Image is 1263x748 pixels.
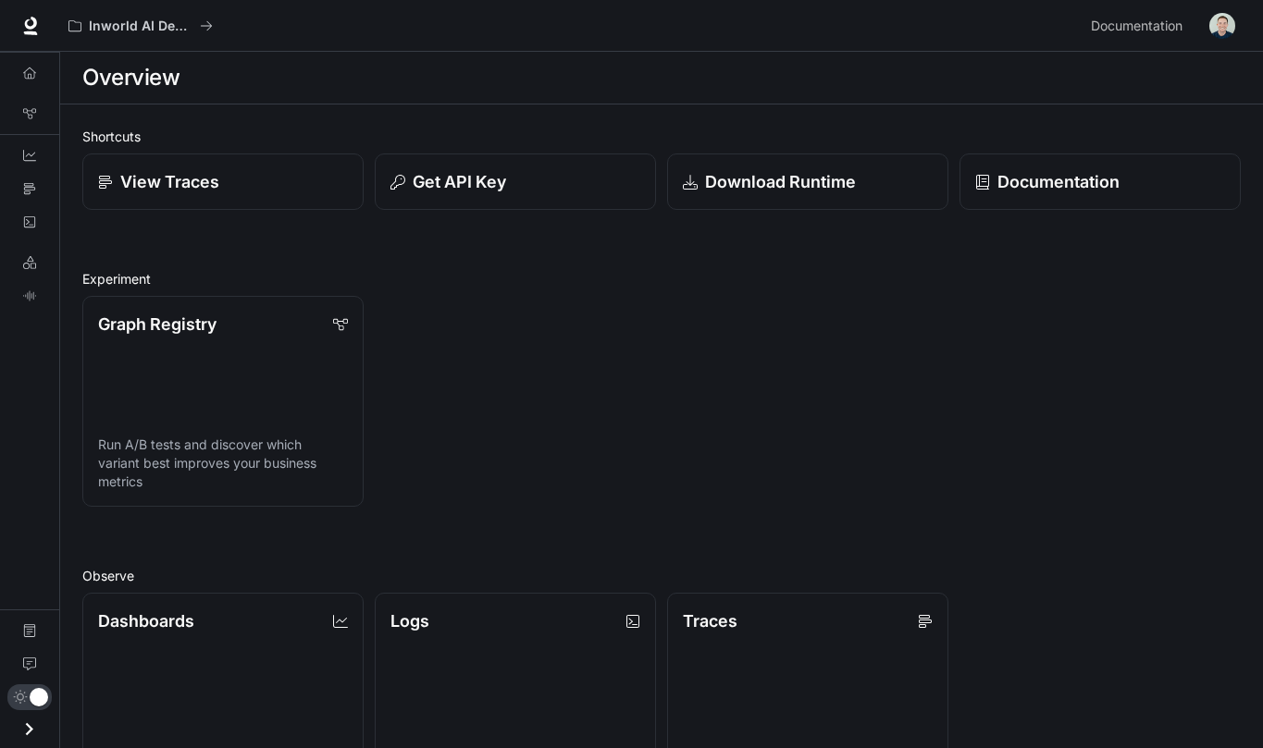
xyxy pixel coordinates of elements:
button: All workspaces [60,7,221,44]
p: Get API Key [413,169,506,194]
h2: Observe [82,566,1241,585]
button: Open drawer [8,710,50,748]
button: User avatar [1204,7,1241,44]
a: LLM Playground [7,248,52,277]
a: Traces [7,174,52,203]
p: Graph Registry [98,312,217,337]
h2: Experiment [82,269,1241,288]
a: Dashboards [7,141,52,170]
p: Documentation [997,169,1120,194]
span: Documentation [1091,15,1183,38]
p: Download Runtime [705,169,856,194]
a: TTS Playground [7,281,52,311]
p: View Traces [120,169,219,194]
a: Documentation [7,616,52,645]
a: Download Runtime [667,153,948,210]
a: Graph Registry [7,99,52,129]
p: Run A/B tests and discover which variant best improves your business metrics [98,435,348,491]
button: Get API Key [375,153,656,210]
a: Overview [7,58,52,88]
a: View Traces [82,153,364,210]
p: Inworld AI Demos [89,18,192,34]
img: User avatar [1209,13,1235,39]
p: Dashboards [98,608,194,633]
h2: Shortcuts [82,127,1241,146]
a: Feedback [7,649,52,679]
p: Logs [390,608,429,633]
a: Logs [7,207,52,237]
p: Traces [683,608,737,633]
h1: Overview [82,59,180,96]
a: Documentation [960,153,1241,210]
span: Dark mode toggle [30,686,48,706]
a: Graph RegistryRun A/B tests and discover which variant best improves your business metrics [82,296,364,507]
a: Documentation [1083,7,1196,44]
